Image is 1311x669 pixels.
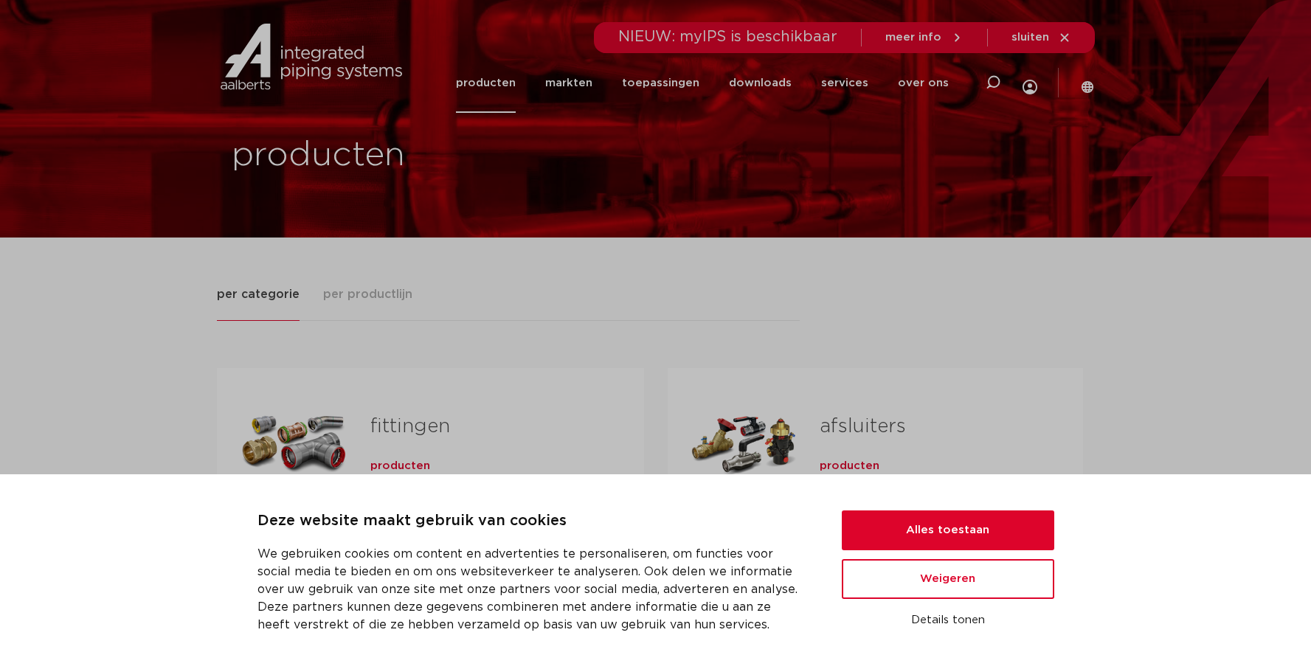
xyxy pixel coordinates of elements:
[545,53,592,113] a: markten
[456,53,516,113] a: producten
[456,53,949,113] nav: Menu
[257,510,806,533] p: Deze website maakt gebruik van cookies
[232,132,648,179] h1: producten
[898,53,949,113] a: over ons
[842,559,1054,599] button: Weigeren
[622,53,699,113] a: toepassingen
[323,285,412,303] span: per productlijn
[1011,31,1071,44] a: sluiten
[729,53,792,113] a: downloads
[821,53,868,113] a: services
[257,545,806,634] p: We gebruiken cookies om content en advertenties te personaliseren, om functies voor social media ...
[1023,49,1037,117] div: my IPS
[885,32,941,43] span: meer info
[820,459,879,474] a: producten
[370,417,450,436] a: fittingen
[885,31,964,44] a: meer info
[842,608,1054,633] button: Details tonen
[820,417,906,436] a: afsluiters
[618,30,837,44] span: NIEUW: myIPS is beschikbaar
[217,285,300,303] span: per categorie
[842,510,1054,550] button: Alles toestaan
[1011,32,1049,43] span: sluiten
[370,459,430,474] a: producten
